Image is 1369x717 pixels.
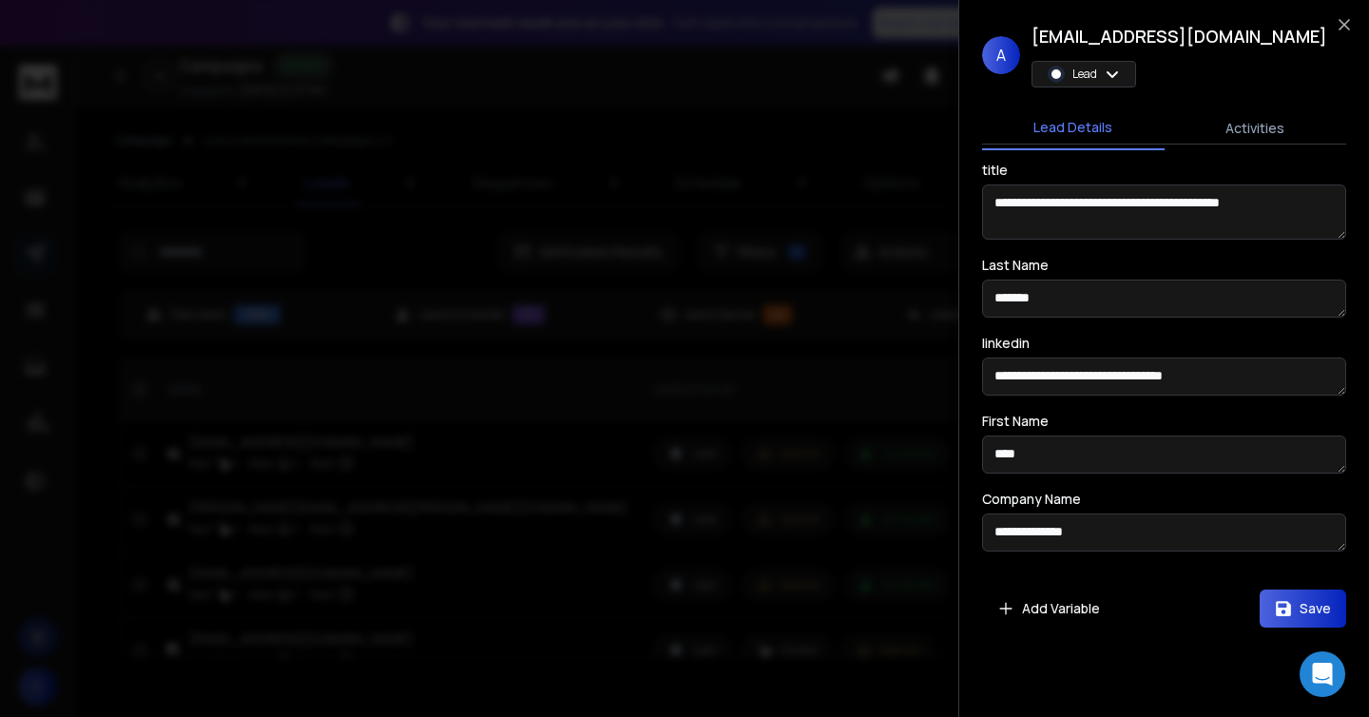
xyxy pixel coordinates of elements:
p: Lead [1072,67,1097,82]
label: Company Name [982,493,1081,506]
label: First Name [982,415,1049,428]
label: Last Name [982,259,1049,272]
button: Lead Details [982,107,1165,150]
div: Open Intercom Messenger [1300,651,1345,697]
button: Save [1260,590,1346,628]
span: A [982,36,1020,74]
label: linkedin [982,337,1030,350]
h1: [EMAIL_ADDRESS][DOMAIN_NAME] [1032,23,1327,49]
label: title [982,164,1008,177]
button: Activities [1165,107,1347,149]
button: Add Variable [982,590,1115,628]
